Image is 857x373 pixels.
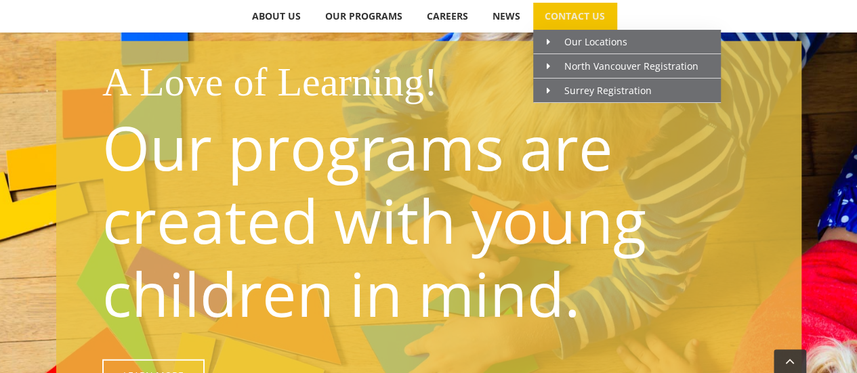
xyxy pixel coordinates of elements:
a: NEWS [481,3,532,30]
span: NEWS [493,12,520,21]
a: Our Locations [533,30,721,54]
a: CONTACT US [533,3,617,30]
a: ABOUT US [241,3,313,30]
a: Surrey Registration [533,79,721,103]
span: Our Locations [547,35,627,48]
p: Our programs are created with young children in mind. [102,110,762,329]
span: North Vancouver Registration [547,60,698,72]
span: Surrey Registration [547,84,652,97]
a: CAREERS [415,3,480,30]
span: CAREERS [427,12,468,21]
a: OUR PROGRAMS [314,3,415,30]
span: CONTACT US [545,12,605,21]
span: OUR PROGRAMS [325,12,402,21]
a: North Vancouver Registration [533,54,721,79]
span: ABOUT US [252,12,301,21]
h1: A Love of Learning! [102,53,791,110]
